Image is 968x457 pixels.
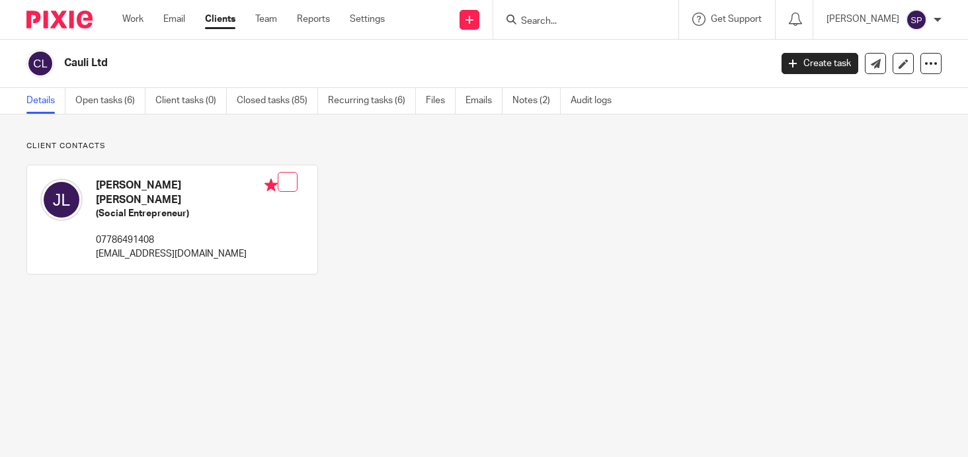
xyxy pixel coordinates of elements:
[512,88,561,114] a: Notes (2)
[328,88,416,114] a: Recurring tasks (6)
[520,16,639,28] input: Search
[906,9,927,30] img: svg%3E
[40,179,83,221] img: svg%3E
[163,13,185,26] a: Email
[297,13,330,26] a: Reports
[237,88,318,114] a: Closed tasks (85)
[350,13,385,26] a: Settings
[75,88,145,114] a: Open tasks (6)
[26,50,54,77] img: svg%3E
[711,15,762,24] span: Get Support
[96,247,278,261] p: [EMAIL_ADDRESS][DOMAIN_NAME]
[571,88,622,114] a: Audit logs
[64,56,622,70] h2: Cauli Ltd
[893,53,914,74] a: Edit client
[426,88,456,114] a: Files
[255,13,277,26] a: Team
[865,53,886,74] a: Send new email
[155,88,227,114] a: Client tasks (0)
[122,13,143,26] a: Work
[827,13,899,26] p: [PERSON_NAME]
[782,53,858,74] a: Create task
[264,179,278,192] i: Primary
[26,141,318,151] p: Client contacts
[26,11,93,28] img: Pixie
[96,207,278,220] h5: (Social Entrepreneur)
[26,88,65,114] a: Details
[205,13,235,26] a: Clients
[96,233,278,247] p: 07786491408
[96,179,278,207] h4: [PERSON_NAME] [PERSON_NAME]
[465,88,503,114] a: Emails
